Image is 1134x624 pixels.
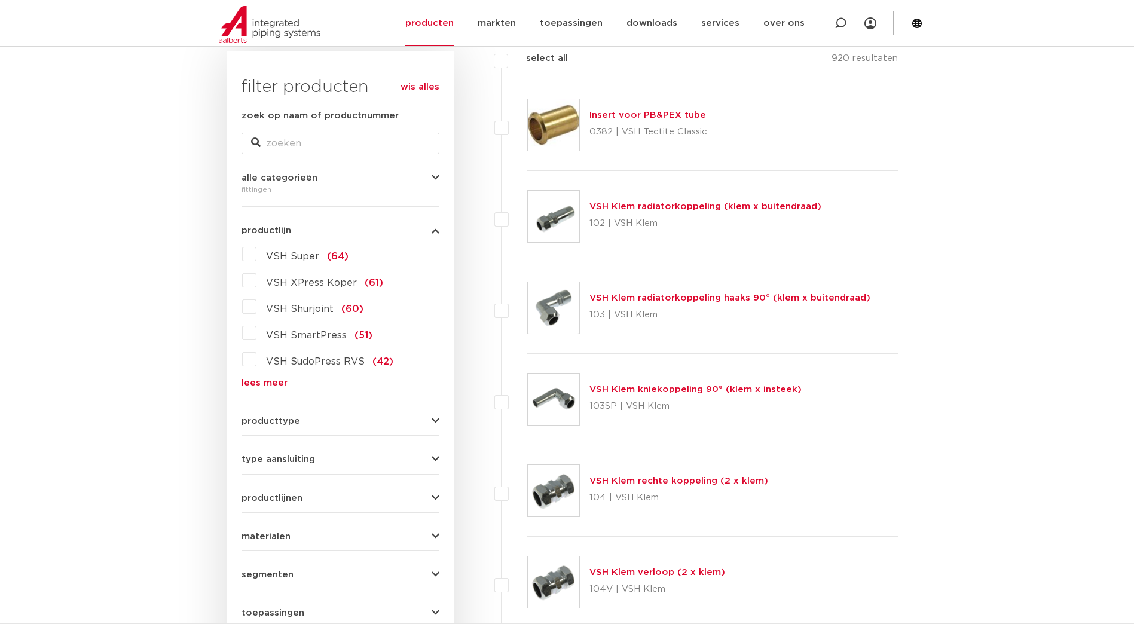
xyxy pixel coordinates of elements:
a: VSH Klem radiatorkoppeling haaks 90° (klem x buitendraad) [589,293,870,302]
button: type aansluiting [242,455,439,464]
button: materialen [242,532,439,541]
img: Thumbnail for VSH Klem rechte koppeling (2 x klem) [528,465,579,516]
label: zoek op naam of productnummer [242,109,399,123]
button: alle categorieën [242,173,439,182]
p: 104V | VSH Klem [589,580,725,599]
button: productlijnen [242,494,439,503]
span: (61) [365,278,383,287]
p: 920 resultaten [832,51,898,70]
p: 103 | VSH Klem [589,305,870,325]
button: productlijn [242,226,439,235]
a: VSH Klem radiatorkoppeling (klem x buitendraad) [589,202,821,211]
span: segmenten [242,570,294,579]
p: 103SP | VSH Klem [589,397,802,416]
img: Thumbnail for Insert voor PB&PEX tube [528,99,579,151]
span: VSH Super [266,252,319,261]
a: VSH Klem kniekoppeling 90° (klem x insteek) [589,385,802,394]
span: toepassingen [242,608,304,617]
a: Insert voor PB&PEX tube [589,111,706,120]
span: (64) [327,252,349,261]
img: Thumbnail for VSH Klem kniekoppeling 90° (klem x insteek) [528,374,579,425]
span: VSH SmartPress [266,331,347,340]
a: VSH Klem rechte koppeling (2 x klem) [589,476,768,485]
p: 102 | VSH Klem [589,214,821,233]
p: 0382 | VSH Tectite Classic [589,123,707,142]
span: VSH XPress Koper [266,278,357,287]
span: productlijn [242,226,291,235]
span: (51) [354,331,372,340]
span: (42) [372,357,393,366]
span: productlijnen [242,494,302,503]
span: (60) [341,304,363,314]
input: zoeken [242,133,439,154]
img: Thumbnail for VSH Klem verloop (2 x klem) [528,556,579,608]
span: VSH Shurjoint [266,304,334,314]
button: toepassingen [242,608,439,617]
a: wis alles [401,80,439,94]
button: producttype [242,417,439,426]
span: producttype [242,417,300,426]
span: type aansluiting [242,455,315,464]
span: alle categorieën [242,173,317,182]
button: segmenten [242,570,439,579]
span: materialen [242,532,291,541]
div: fittingen [242,182,439,197]
label: select all [508,51,568,66]
a: lees meer [242,378,439,387]
img: Thumbnail for VSH Klem radiatorkoppeling (klem x buitendraad) [528,191,579,242]
p: 104 | VSH Klem [589,488,768,507]
img: Thumbnail for VSH Klem radiatorkoppeling haaks 90° (klem x buitendraad) [528,282,579,334]
h3: filter producten [242,75,439,99]
span: VSH SudoPress RVS [266,357,365,366]
a: VSH Klem verloop (2 x klem) [589,568,725,577]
